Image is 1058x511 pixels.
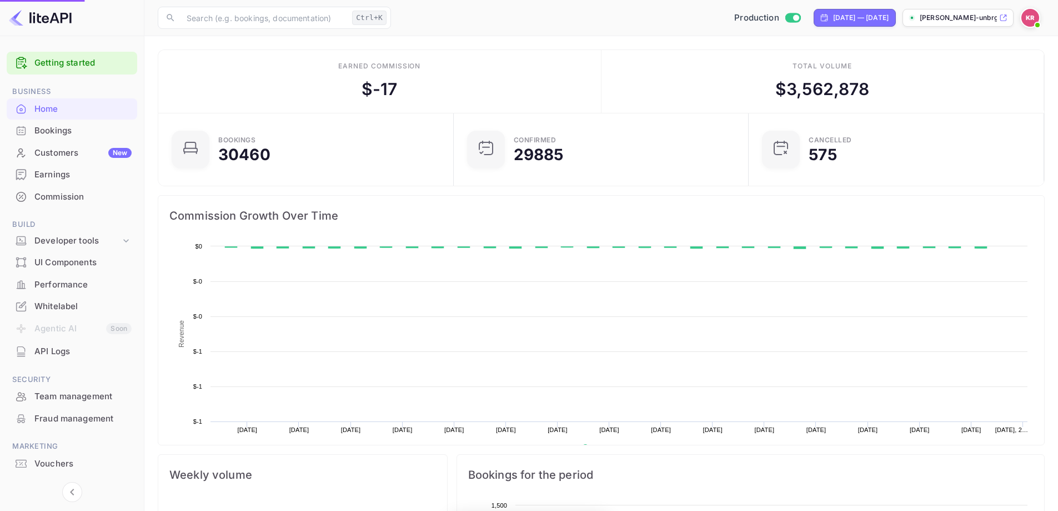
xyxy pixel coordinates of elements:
a: Commission [7,186,137,207]
a: Fraud management [7,408,137,429]
div: Earned commission [338,61,420,71]
text: Revenue [178,320,185,348]
div: Whitelabel [7,296,137,317]
a: Bookings [7,120,137,141]
div: Developer tools [7,231,137,251]
div: Performance [34,279,132,291]
div: Earnings [7,164,137,186]
div: 29885 [514,147,564,162]
a: API Logs [7,341,137,361]
text: [DATE] [755,426,775,433]
div: Performance [7,274,137,296]
div: API Logs [7,341,137,363]
a: Team management [7,386,137,406]
text: [DATE] [548,426,568,433]
p: [PERSON_NAME]-unbrg.[PERSON_NAME]... [920,13,997,23]
div: [DATE] — [DATE] [833,13,889,23]
text: [DATE] [858,426,878,433]
div: CANCELLED [809,137,852,143]
text: $-0 [193,278,202,285]
text: Revenue [593,444,621,452]
div: Home [34,103,132,116]
a: Vouchers [7,453,137,474]
div: Home [7,98,137,120]
div: Fraud management [34,413,132,425]
text: [DATE] [961,426,981,433]
span: Commission Growth Over Time [169,207,1033,225]
span: Business [7,86,137,98]
div: Bookings [34,125,132,137]
span: Bookings for the period [468,466,1033,484]
div: Whitelabel [34,300,132,313]
div: Commission [7,186,137,208]
text: 1,500 [491,502,507,509]
div: Customers [34,147,132,160]
text: [DATE] [444,426,464,433]
span: Production [734,12,779,24]
div: New [108,148,132,158]
div: Confirmed [514,137,556,143]
img: Kobus Roux [1021,9,1039,27]
a: Performance [7,274,137,295]
div: $ -17 [362,77,398,102]
text: $-1 [193,418,202,425]
div: Fraud management [7,408,137,430]
div: CustomersNew [7,142,137,164]
text: [DATE] [599,426,619,433]
div: Ctrl+K [352,11,387,25]
text: [DATE] [806,426,826,433]
text: $-1 [193,383,202,390]
text: [DATE] [703,426,723,433]
text: [DATE] [289,426,309,433]
a: Whitelabel [7,296,137,316]
span: Security [7,374,137,386]
div: Developer tools [34,235,121,247]
div: Vouchers [34,458,132,470]
div: 575 [809,147,836,162]
div: Team management [7,386,137,408]
text: [DATE] [341,426,361,433]
text: $0 [195,243,202,250]
span: Marketing [7,440,137,453]
div: Bookings [218,137,255,143]
a: Home [7,98,137,119]
input: Search (e.g. bookings, documentation) [180,7,348,29]
text: $-1 [193,348,202,355]
a: Getting started [34,57,132,70]
div: UI Components [34,256,132,269]
div: 30460 [218,147,270,162]
text: [DATE] [910,426,930,433]
text: [DATE] [651,426,671,433]
div: Getting started [7,52,137,75]
div: $ 3,562,878 [775,77,870,102]
a: CustomersNew [7,142,137,163]
div: Team management [34,390,132,403]
div: Click to change the date range period [814,9,896,27]
button: Collapse navigation [62,482,82,502]
img: LiteAPI logo [9,9,72,27]
text: [DATE] [238,426,258,433]
div: Total volume [793,61,852,71]
div: Bookings [7,120,137,142]
a: Earnings [7,164,137,185]
div: Commission [34,191,132,204]
a: UI Components [7,252,137,272]
div: Vouchers [7,453,137,475]
div: UI Components [7,252,137,274]
text: [DATE] [496,426,516,433]
text: $-0 [193,313,202,320]
text: [DATE], 2… [995,426,1028,433]
div: Switch to Sandbox mode [730,12,805,24]
div: Earnings [34,168,132,181]
span: Weekly volume [169,466,436,484]
div: API Logs [34,345,132,358]
text: [DATE] [393,426,413,433]
span: Build [7,219,137,231]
